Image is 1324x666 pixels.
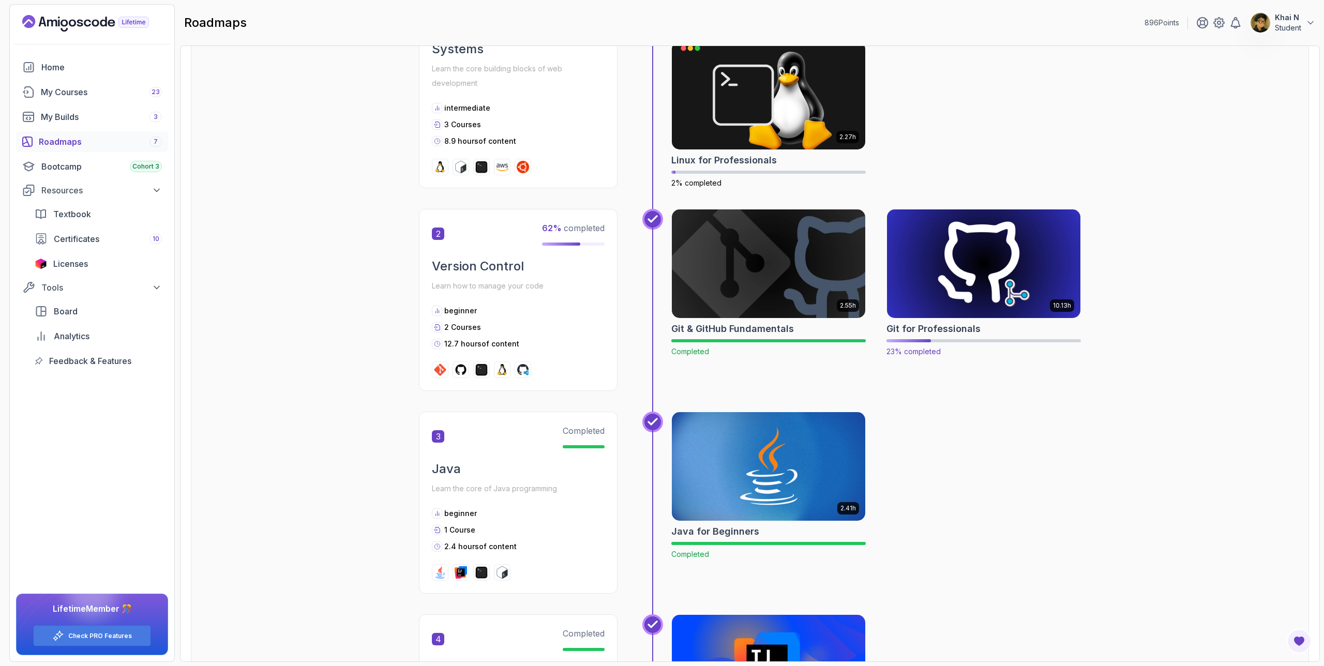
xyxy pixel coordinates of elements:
a: Landing page [22,15,173,32]
a: Git for Professionals card10.13hGit for Professionals23% completed [886,209,1081,357]
img: Java for Beginners card [672,412,865,521]
img: codespaces logo [517,364,529,376]
img: user profile image [1251,13,1270,33]
p: 2.27h [839,133,856,141]
img: ubuntu logo [517,161,529,173]
div: Bootcamp [41,160,162,173]
span: Board [54,305,78,317]
img: git logo [434,364,446,376]
span: Certificates [54,233,99,245]
p: Student [1275,23,1301,33]
p: 10.13h [1053,301,1071,310]
img: bash logo [496,566,508,579]
h2: Java [432,461,605,477]
h2: Git & GitHub Fundamentals [671,322,794,336]
p: 12.7 hours of content [444,339,519,349]
img: jetbrains icon [35,259,47,269]
span: completed [542,223,605,233]
span: 3 [154,113,158,121]
span: Cohort 3 [132,162,159,171]
a: home [16,57,168,78]
a: bootcamp [16,156,168,177]
button: user profile imageKhai NStudent [1250,12,1316,33]
a: Java for Beginners card2.41hJava for BeginnersCompleted [671,412,866,559]
span: Feedback & Features [49,355,131,367]
div: Tools [41,281,162,294]
span: Completed [563,426,605,436]
a: courses [16,82,168,102]
span: 1 Course [444,525,475,534]
img: terminal logo [475,161,488,173]
span: 3 Courses [444,120,481,129]
a: builds [16,107,168,127]
a: Git & GitHub Fundamentals card2.55hGit & GitHub FundamentalsCompleted [671,209,866,357]
span: Analytics [54,330,89,342]
div: Home [41,61,162,73]
span: Completed [563,628,605,639]
span: 7 [154,138,158,146]
a: textbook [28,204,168,224]
h2: Version Control [432,258,605,275]
span: 10 [153,235,159,243]
p: 2.4 hours of content [444,541,517,552]
div: Roadmaps [39,135,162,148]
span: 2 Courses [444,323,481,331]
span: 2 [432,228,444,240]
h2: roadmaps [184,14,247,31]
a: feedback [28,351,168,371]
span: Completed [671,550,709,558]
button: Resources [16,181,168,200]
a: roadmaps [16,131,168,152]
button: Tools [16,278,168,297]
img: github logo [455,364,467,376]
span: 4 [432,633,444,645]
img: intellij logo [455,566,467,579]
a: board [28,301,168,322]
a: Linux for Professionals card2.27hLinux for Professionals2% completed [671,41,866,189]
img: bash logo [455,161,467,173]
span: Licenses [53,258,88,270]
img: terminal logo [475,364,488,376]
p: Learn the core building blocks of web development [432,62,605,90]
p: Khai N [1275,12,1301,23]
p: Learn the core of Java programming [432,481,605,496]
img: Git for Professionals card [882,207,1086,321]
a: certificates [28,229,168,249]
p: 2.41h [840,504,856,512]
img: terminal logo [475,566,488,579]
img: java logo [434,566,446,579]
div: My Builds [41,111,162,123]
span: 3 [432,430,444,443]
span: 23 [152,88,160,96]
p: beginner [444,306,477,316]
p: intermediate [444,103,490,113]
p: 896 Points [1145,18,1179,28]
h2: Git for Professionals [886,322,981,336]
a: licenses [28,253,168,274]
img: linux logo [496,364,508,376]
span: Textbook [53,208,91,220]
p: 2.55h [840,301,856,310]
h2: Linux for Professionals [671,153,777,168]
div: My Courses [41,86,162,98]
span: 23% completed [886,347,941,356]
p: 8.9 hours of content [444,136,516,146]
img: linux logo [434,161,446,173]
img: aws logo [496,161,508,173]
a: analytics [28,326,168,346]
p: beginner [444,508,477,519]
button: Open Feedback Button [1287,629,1312,654]
img: Linux for Professionals card [672,41,865,150]
span: Completed [671,347,709,356]
span: 2% completed [671,178,721,187]
button: Check PRO Features [33,625,151,646]
div: Resources [41,184,162,196]
h2: Java for Beginners [671,524,759,539]
span: 62 % [542,223,562,233]
img: Git & GitHub Fundamentals card [672,209,865,318]
p: Learn how to manage your code [432,279,605,293]
a: Check PRO Features [68,632,132,640]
